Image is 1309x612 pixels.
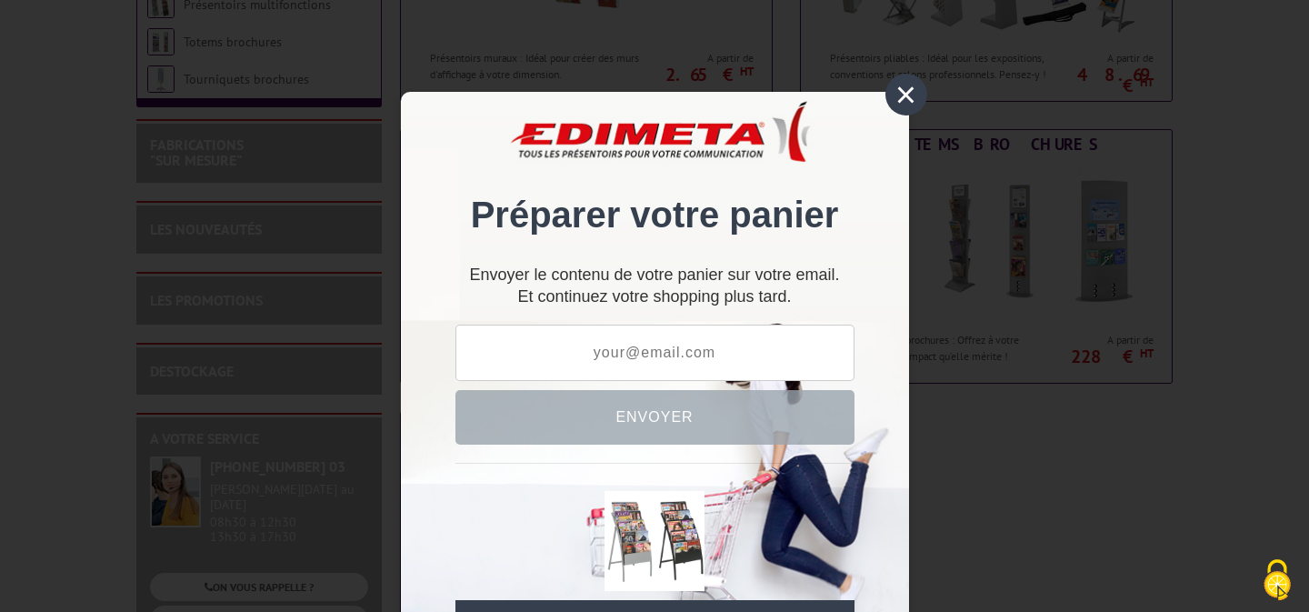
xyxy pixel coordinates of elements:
[885,74,927,115] div: ×
[455,273,854,277] p: Envoyer le contenu de votre panier sur votre email.
[455,325,854,381] input: your@email.com
[455,390,854,445] button: Envoyer
[1254,557,1300,603] img: Cookies (fenêtre modale)
[455,119,854,255] div: Préparer votre panier
[455,273,854,306] div: Et continuez votre shopping plus tard.
[1245,550,1309,612] button: Cookies (fenêtre modale)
